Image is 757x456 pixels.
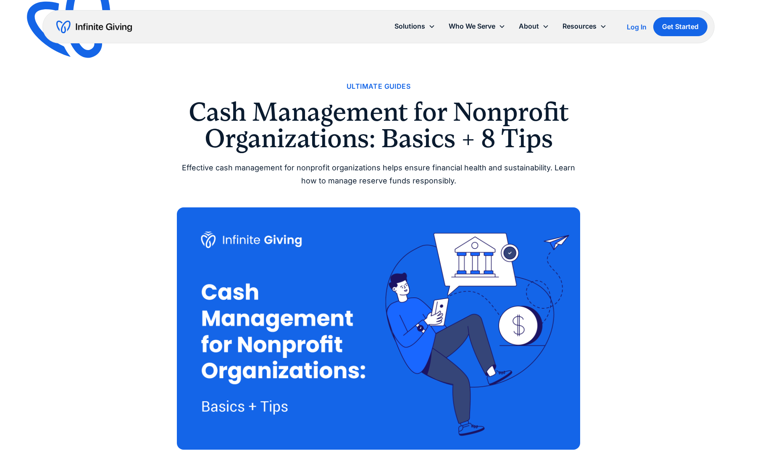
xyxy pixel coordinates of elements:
div: About [512,17,556,35]
a: home [56,20,132,34]
div: Who We Serve [449,21,495,32]
div: Log In [627,24,647,30]
a: Ultimate Guides [347,81,410,92]
a: Get Started [653,17,707,36]
div: About [519,21,539,32]
a: Log In [627,22,647,32]
h1: Cash Management for Nonprofit Organizations: Basics + 8 Tips [177,99,580,151]
div: Effective cash management for nonprofit organizations helps ensure financial health and sustainab... [177,162,580,187]
div: Solutions [388,17,442,35]
div: Who We Serve [442,17,512,35]
div: Resources [556,17,613,35]
div: Solutions [394,21,425,32]
div: Resources [562,21,597,32]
